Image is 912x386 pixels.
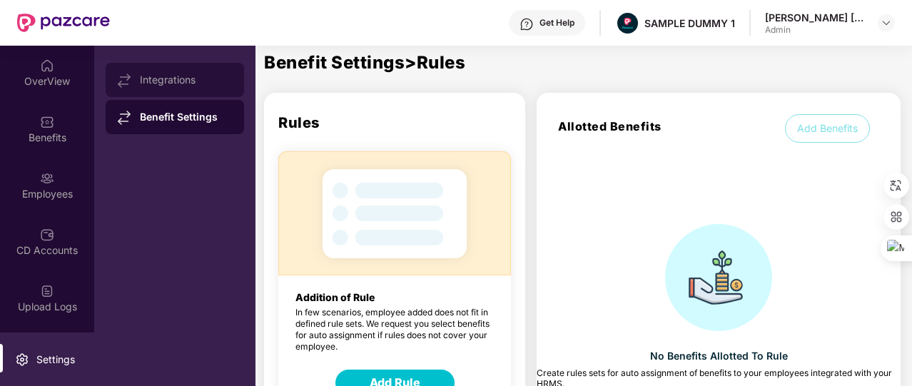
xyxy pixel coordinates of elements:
img: svg+xml;base64,PHN2ZyB4bWxucz0iaHR0cDovL3d3dy53My5vcmcvMjAwMC9zdmciIHdpZHRoPSIxNy44MzIiIGhlaWdodD... [117,111,131,125]
div: Admin [765,24,865,36]
img: svg+xml;base64,PHN2ZyBpZD0iRHJvcGRvd24tMzJ4MzIiIHhtbG5zPSJodHRwOi8vd3d3LnczLm9yZy8yMDAwL3N2ZyIgd2... [881,17,892,29]
img: svg+xml;base64,PHN2ZyB4bWxucz0iaHR0cDovL3d3dy53My5vcmcvMjAwMC9zdmciIHdpZHRoPSIxNy44MzIiIGhlaWdodD... [117,73,131,88]
img: svg+xml;base64,PHN2ZyBpZD0iQmVuZWZpdHMiIHhtbG5zPSJodHRwOi8vd3d3LnczLm9yZy8yMDAwL3N2ZyIgd2lkdGg9Ij... [40,115,54,129]
div: Integrations [140,74,233,86]
div: Get Help [539,17,574,29]
img: svg+xml;base64,PHN2ZyBpZD0iVXBsb2FkX0xvZ3MiIGRhdGEtbmFtZT0iVXBsb2FkIExvZ3MiIHhtbG5zPSJodHRwOi8vd3... [40,284,54,298]
img: New Pazcare Logo [17,14,110,32]
img: svg+xml;base64,PHN2ZyBpZD0iU2V0dGluZy0yMHgyMCIgeG1sbnM9Imh0dHA6Ly93d3cudzMub3JnLzIwMDAvc3ZnIiB3aW... [15,352,29,367]
img: svg+xml;base64,PHN2ZyBpZD0iQ0RfQWNjb3VudHMiIGRhdGEtbmFtZT0iQ0QgQWNjb3VudHMiIHhtbG5zPSJodHRwOi8vd3... [40,228,54,242]
div: [PERSON_NAME] [PERSON_NAME] [765,11,865,24]
div: SAMPLE DUMMY 1 [644,16,735,30]
button: Add Benefits [785,114,870,143]
img: svg+xml;base64,PHN2ZyBpZD0iSG9tZSIgeG1sbnM9Imh0dHA6Ly93d3cudzMub3JnLzIwMDAvc3ZnIiB3aWR0aD0iMjAiIG... [40,59,54,73]
img: Pazcare_Alternative_logo-01-01.png [617,13,638,34]
p: Addition of Rule [278,275,511,303]
img: Allotted Benefits Icon [665,224,772,331]
p: In few scenarios, employee added does not fit in defined rule sets. We request you select benefit... [278,307,511,352]
img: svg+xml;base64,PHN2ZyBpZD0iRW1wbG95ZWVzIiB4bWxucz0iaHR0cDovL3d3dy53My5vcmcvMjAwMC9zdmciIHdpZHRoPS... [40,171,54,186]
img: Add Rules Icon [278,151,511,275]
div: Settings [32,352,79,367]
p: No Benefits Allotted To Rule [650,348,788,364]
div: Benefit Settings [140,110,233,124]
img: svg+xml;base64,PHN2ZyBpZD0iSGVscC0zMngzMiIgeG1sbnM9Imh0dHA6Ly93d3cudzMub3JnLzIwMDAvc3ZnIiB3aWR0aD... [520,17,534,31]
h1: Rules [264,93,525,131]
h1: Allotted Benefits [537,119,662,133]
h1: Benefit Settings > Rules [264,54,912,71]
